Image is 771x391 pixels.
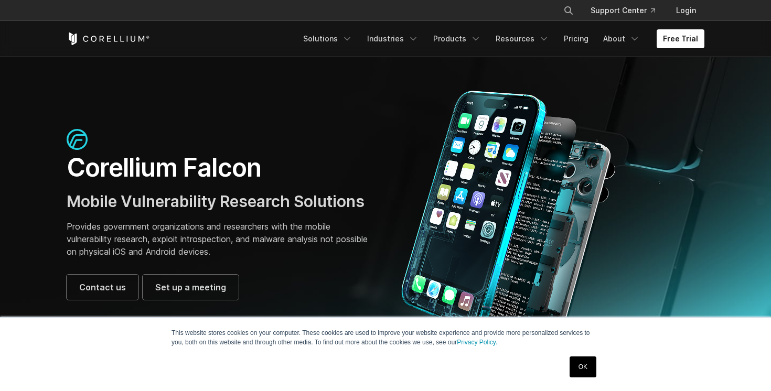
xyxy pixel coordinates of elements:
[582,1,663,20] a: Support Center
[67,275,138,300] a: Contact us
[559,1,578,20] button: Search
[570,356,596,377] a: OK
[668,1,704,20] a: Login
[558,29,595,48] a: Pricing
[297,29,704,48] div: Navigation Menu
[155,281,226,294] span: Set up a meeting
[67,220,375,258] p: Provides government organizations and researchers with the mobile vulnerability research, exploit...
[657,29,704,48] a: Free Trial
[489,29,555,48] a: Resources
[67,32,150,45] a: Corellium Home
[67,129,88,150] img: falcon-icon
[79,281,126,294] span: Contact us
[361,29,425,48] a: Industries
[297,29,359,48] a: Solutions
[551,1,704,20] div: Navigation Menu
[143,275,239,300] a: Set up a meeting
[427,29,487,48] a: Products
[172,328,599,347] p: This website stores cookies on your computer. These cookies are used to improve your website expe...
[67,192,365,211] span: Mobile Vulnerability Research Solutions
[457,339,497,346] a: Privacy Policy.
[597,29,646,48] a: About
[396,90,622,339] img: Corellium_Falcon Hero 1
[67,152,375,183] h1: Corellium Falcon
